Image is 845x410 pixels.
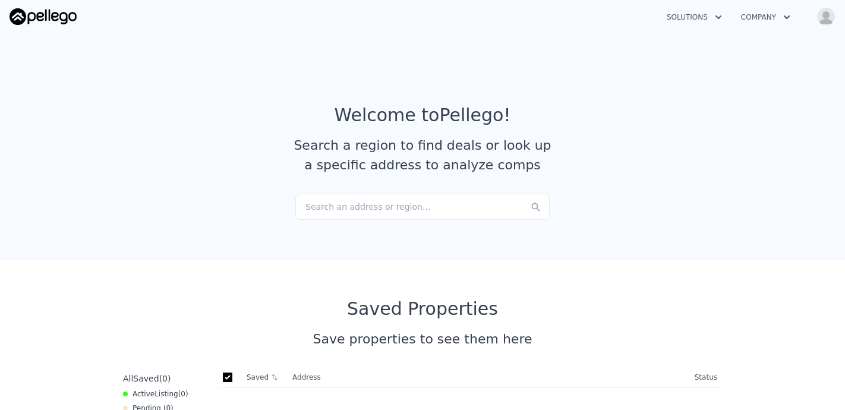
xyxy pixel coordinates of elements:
[155,390,178,398] span: Listing
[288,368,690,387] th: Address
[657,7,732,28] button: Solutions
[10,8,77,25] img: Pellego
[816,7,835,26] img: avatar
[295,194,550,220] div: Search an address or region...
[118,329,727,349] div: Save properties to see them here
[732,7,800,28] button: Company
[242,368,288,387] th: Saved
[335,105,511,126] div: Welcome to Pellego !
[133,374,159,383] span: Saved
[289,135,556,175] div: Search a region to find deals or look up a specific address to analyze comps
[690,368,722,387] th: Status
[123,373,171,384] div: All ( 0 )
[118,298,727,320] div: Saved Properties
[133,389,188,399] span: Active ( 0 )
